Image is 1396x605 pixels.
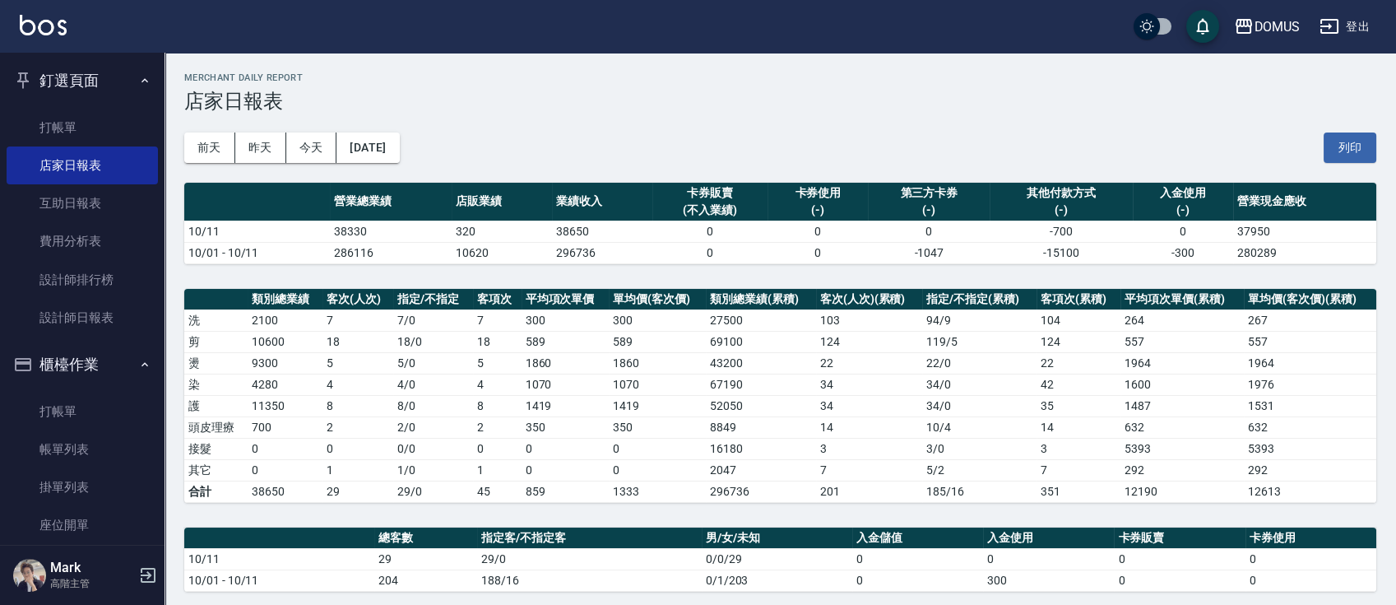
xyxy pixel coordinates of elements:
[336,133,399,163] button: [DATE]
[706,374,816,395] td: 67190
[772,202,864,219] div: (-)
[1120,417,1244,438] td: 632
[322,459,393,481] td: 1
[7,261,158,299] a: 設計師排行榜
[922,395,1037,417] td: 34 / 0
[20,15,67,35] img: Logo
[552,242,652,263] td: 296736
[816,309,922,331] td: 103
[1137,202,1229,219] div: (-)
[184,570,374,591] td: 10/01 - 10/11
[702,570,852,591] td: 0/1/203
[990,221,1133,242] td: -700
[609,309,706,331] td: 300
[473,459,522,481] td: 1
[983,548,1114,570] td: 0
[922,352,1037,374] td: 22 / 0
[184,221,330,242] td: 10/11
[322,438,393,459] td: 0
[706,417,816,438] td: 8849
[330,183,452,221] th: 營業總業績
[7,147,158,184] a: 店家日報表
[1037,438,1120,459] td: 3
[983,528,1114,549] th: 入金使用
[473,289,522,310] th: 客項次
[7,545,158,583] a: 營業儀表板
[7,393,158,430] a: 打帳單
[816,481,922,502] td: 201
[522,459,610,481] td: 0
[322,417,393,438] td: 2
[1244,395,1376,417] td: 1531
[852,570,983,591] td: 0
[1133,221,1233,242] td: 0
[522,395,610,417] td: 1419
[706,481,816,502] td: 296736
[1037,459,1120,481] td: 7
[1114,548,1245,570] td: 0
[322,481,393,502] td: 29
[1313,12,1376,42] button: 登出
[652,221,768,242] td: 0
[706,395,816,417] td: 52050
[522,481,610,502] td: 859
[1233,242,1376,263] td: 280289
[990,242,1133,263] td: -15100
[184,72,1376,83] h2: Merchant Daily Report
[7,222,158,260] a: 費用分析表
[248,289,322,310] th: 類別總業績
[184,548,374,570] td: 10/11
[184,417,248,438] td: 頭皮理療
[393,289,472,310] th: 指定/不指定
[473,395,522,417] td: 8
[374,548,477,570] td: 29
[184,374,248,395] td: 染
[1037,352,1120,374] td: 22
[609,352,706,374] td: 1860
[522,309,610,331] td: 300
[816,374,922,395] td: 34
[393,309,472,331] td: 7 / 0
[702,528,852,549] th: 男/女/未知
[477,548,702,570] td: 29/0
[184,438,248,459] td: 接髮
[393,352,472,374] td: 5 / 0
[7,468,158,506] a: 掛單列表
[330,221,452,242] td: 38330
[552,221,652,242] td: 38650
[473,331,522,352] td: 18
[184,352,248,374] td: 燙
[1037,374,1120,395] td: 42
[609,331,706,352] td: 589
[322,309,393,331] td: 7
[816,331,922,352] td: 124
[1233,221,1376,242] td: 37950
[1037,395,1120,417] td: 35
[452,183,552,221] th: 店販業績
[50,560,134,576] h5: Mark
[1244,417,1376,438] td: 632
[184,395,248,417] td: 護
[816,417,922,438] td: 14
[184,309,248,331] td: 洗
[522,438,610,459] td: 0
[1245,570,1376,591] td: 0
[393,438,472,459] td: 0 / 0
[1244,331,1376,352] td: 557
[994,184,1129,202] div: 其他付款方式
[1254,16,1300,37] div: DOMUS
[522,374,610,395] td: 1070
[393,459,472,481] td: 1 / 0
[393,417,472,438] td: 2 / 0
[852,548,983,570] td: 0
[7,299,158,337] a: 設計師日報表
[706,289,816,310] th: 類別總業績(累積)
[248,374,322,395] td: 4280
[609,417,706,438] td: 350
[13,559,46,592] img: Person
[816,289,922,310] th: 客次(人次)(累積)
[330,242,452,263] td: 286116
[286,133,337,163] button: 今天
[1120,374,1244,395] td: 1600
[816,438,922,459] td: 3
